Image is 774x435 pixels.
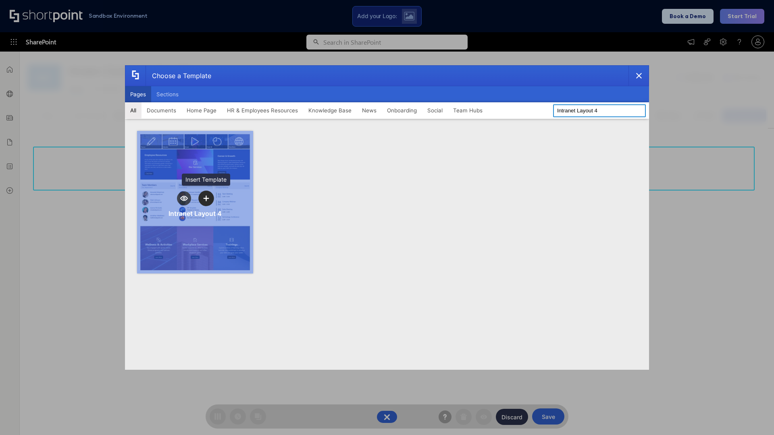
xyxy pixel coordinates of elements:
button: Team Hubs [448,102,488,118]
div: template selector [125,65,649,370]
div: Choose a Template [146,66,211,86]
button: Social [422,102,448,118]
button: Onboarding [382,102,422,118]
input: Search [553,104,646,117]
button: News [357,102,382,118]
button: Knowledge Base [303,102,357,118]
div: Intranet Layout 4 [169,209,222,217]
button: Home Page [181,102,222,118]
button: Pages [125,86,151,102]
button: All [125,102,141,118]
button: Sections [151,86,184,102]
button: HR & Employees Resources [222,102,303,118]
iframe: Chat Widget [734,396,774,435]
button: Documents [141,102,181,118]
